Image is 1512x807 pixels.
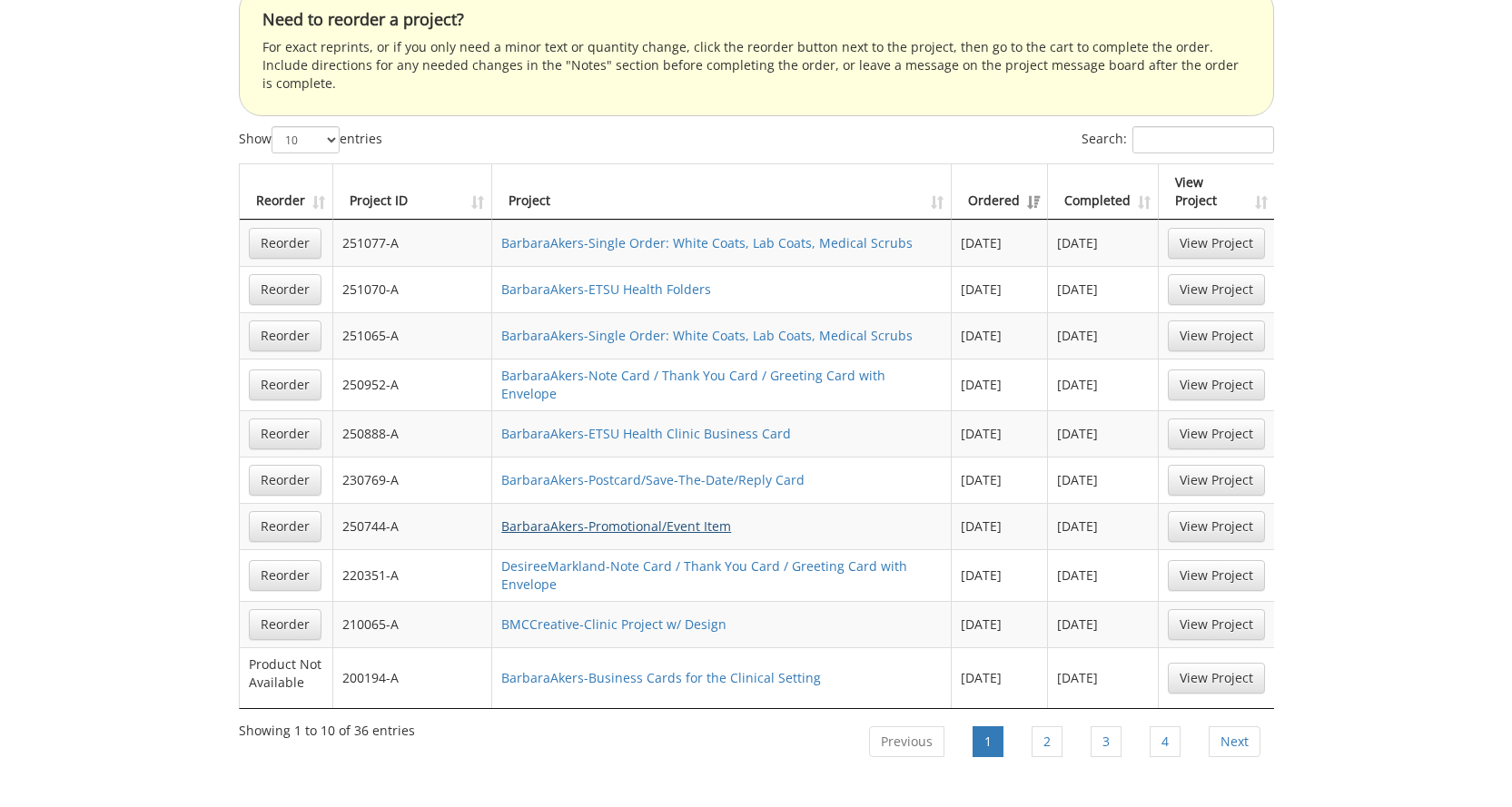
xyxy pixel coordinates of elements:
td: 210065-A [333,601,493,647]
a: Reorder [249,560,321,591]
td: [DATE] [1048,549,1159,601]
a: Reorder [249,511,321,542]
a: Reorder [249,320,321,351]
a: View Project [1168,663,1265,694]
td: [DATE] [1048,601,1159,647]
a: DesireeMarkland-Note Card / Thank You Card / Greeting Card with Envelope [501,557,907,593]
td: [DATE] [1048,266,1159,312]
a: BMCCreative-Clinic Project w/ Design [501,615,726,633]
a: BarbaraAkers-Promotional/Event Item [501,517,731,535]
a: View Project [1168,609,1265,640]
a: Next [1209,726,1260,757]
td: [DATE] [1048,457,1159,503]
input: Search: [1132,126,1274,153]
td: 200194-A [333,647,493,708]
a: Reorder [249,418,321,449]
a: BarbaraAkers-Note Card / Thank You Card / Greeting Card with Envelope [501,367,885,402]
td: 220351-A [333,549,493,601]
td: [DATE] [952,601,1048,647]
a: View Project [1168,560,1265,591]
a: BarbaraAkers-Single Order: White Coats, Lab Coats, Medical Scrubs [501,234,913,251]
td: [DATE] [952,549,1048,601]
td: 251070-A [333,266,493,312]
td: 251065-A [333,312,493,359]
div: Showing 1 to 10 of 36 entries [239,714,415,740]
a: BarbaraAkers-ETSU Health Folders [501,280,711,298]
td: [DATE] [952,410,1048,457]
td: 230769-A [333,457,493,503]
td: [DATE] [952,647,1048,708]
a: View Project [1168,465,1265,496]
th: View Project: activate to sort column ascending [1159,164,1274,220]
th: Ordered: activate to sort column ascending [952,164,1048,220]
a: View Project [1168,228,1265,259]
a: View Project [1168,274,1265,305]
th: Reorder: activate to sort column ascending [240,164,333,220]
a: BarbaraAkers-ETSU Health Clinic Business Card [501,425,791,442]
td: [DATE] [952,503,1048,549]
a: Reorder [249,465,321,496]
a: 3 [1091,726,1122,757]
a: BarbaraAkers-Single Order: White Coats, Lab Coats, Medical Scrubs [501,327,913,344]
a: Reorder [249,369,321,400]
a: 2 [1032,726,1062,757]
select: Showentries [272,126,340,153]
p: For exact reprints, or if you only need a minor text or quantity change, click the reorder button... [262,38,1250,93]
td: [DATE] [1048,410,1159,457]
h4: Need to reorder a project? [262,11,1250,29]
p: Product Not Available [249,655,323,692]
a: View Project [1168,418,1265,449]
a: Reorder [249,609,321,640]
label: Search: [1082,126,1274,153]
td: 250952-A [333,359,493,410]
a: BarbaraAkers-Postcard/Save-The-Date/Reply Card [501,471,805,488]
td: [DATE] [952,457,1048,503]
a: 1 [973,726,1003,757]
td: [DATE] [1048,503,1159,549]
a: Reorder [249,274,321,305]
a: View Project [1168,369,1265,400]
td: [DATE] [1048,647,1159,708]
th: Project ID: activate to sort column ascending [333,164,493,220]
a: View Project [1168,511,1265,542]
a: BarbaraAkers-Business Cards for the Clinical Setting [501,669,821,686]
td: [DATE] [952,220,1048,266]
a: View Project [1168,320,1265,351]
label: Show entries [239,126,382,153]
th: Completed: activate to sort column ascending [1048,164,1159,220]
a: 4 [1150,726,1181,757]
a: Reorder [249,228,321,259]
td: [DATE] [1048,359,1159,410]
th: Project: activate to sort column ascending [492,164,952,220]
td: 250744-A [333,503,493,549]
td: [DATE] [1048,220,1159,266]
td: 251077-A [333,220,493,266]
td: [DATE] [952,359,1048,410]
td: 250888-A [333,410,493,457]
td: [DATE] [952,312,1048,359]
td: [DATE] [1048,312,1159,359]
a: Previous [869,726,944,757]
td: [DATE] [952,266,1048,312]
